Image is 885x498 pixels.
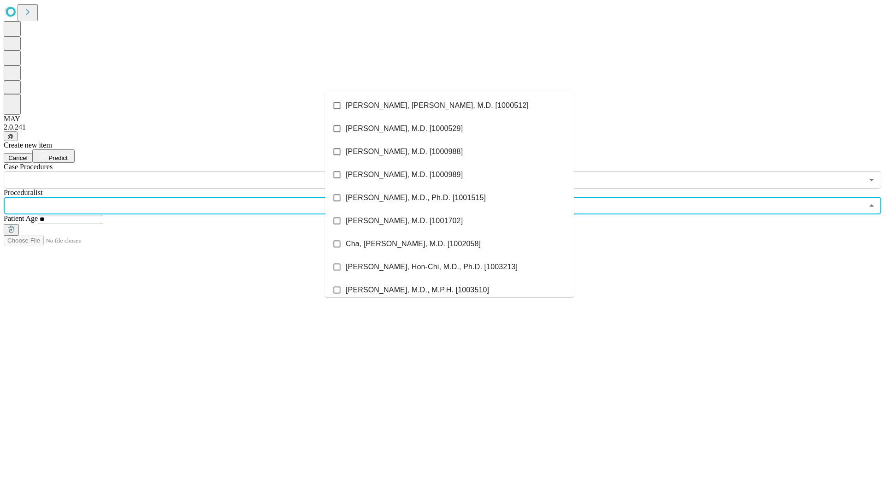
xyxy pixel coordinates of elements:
[7,133,14,140] span: @
[346,123,463,134] span: [PERSON_NAME], M.D. [1000529]
[4,141,52,149] span: Create new item
[4,163,53,171] span: Scheduled Procedure
[4,131,18,141] button: @
[4,214,38,222] span: Patient Age
[346,285,489,296] span: [PERSON_NAME], M.D., M.P.H. [1003510]
[4,153,32,163] button: Cancel
[48,154,67,161] span: Predict
[346,146,463,157] span: [PERSON_NAME], M.D. [1000988]
[346,100,529,111] span: [PERSON_NAME], [PERSON_NAME], M.D. [1000512]
[865,173,878,186] button: Open
[4,189,42,196] span: Proceduralist
[4,115,881,123] div: MAY
[32,149,75,163] button: Predict
[346,169,463,180] span: [PERSON_NAME], M.D. [1000989]
[4,123,881,131] div: 2.0.241
[346,261,518,273] span: [PERSON_NAME], Hon-Chi, M.D., Ph.D. [1003213]
[346,215,463,226] span: [PERSON_NAME], M.D. [1001702]
[8,154,28,161] span: Cancel
[865,199,878,212] button: Close
[346,192,486,203] span: [PERSON_NAME], M.D., Ph.D. [1001515]
[346,238,481,249] span: Cha, [PERSON_NAME], M.D. [1002058]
